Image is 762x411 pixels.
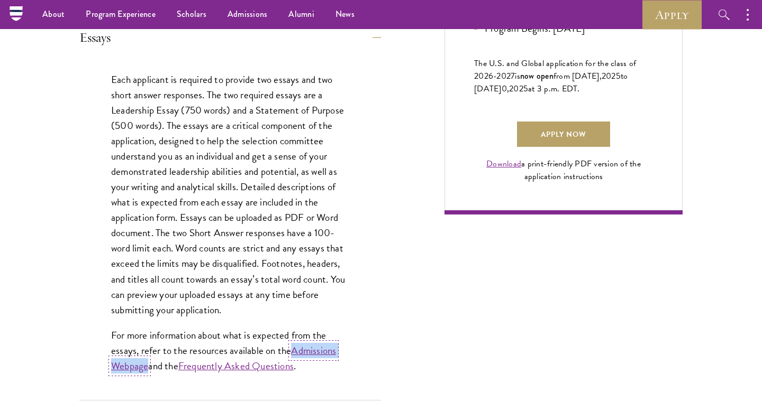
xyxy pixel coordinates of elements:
p: For more information about what is expected from the essays, refer to the resources available on ... [111,328,349,373]
span: 0 [502,82,507,95]
span: 202 [509,82,523,95]
span: 6 [488,70,493,82]
a: Admissions Webpage [111,343,336,373]
span: is [515,70,520,82]
span: -202 [493,70,511,82]
span: 5 [523,82,528,95]
a: Frequently Asked Questions [178,358,294,373]
span: to [DATE] [474,70,628,95]
a: Download [486,157,521,170]
span: at 3 p.m. EDT. [528,82,580,95]
span: from [DATE], [554,70,602,82]
button: Essays [79,25,381,50]
span: The U.S. and Global application for the class of 202 [474,57,636,82]
span: now open [520,70,554,82]
span: 5 [616,70,621,82]
span: , [507,82,509,95]
span: 202 [602,70,616,82]
span: 7 [511,70,515,82]
p: Each applicant is required to provide two essays and two short answer responses. The two required... [111,72,349,317]
a: Apply Now [517,122,610,147]
div: a print-friendly PDF version of the application instructions [474,157,653,183]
